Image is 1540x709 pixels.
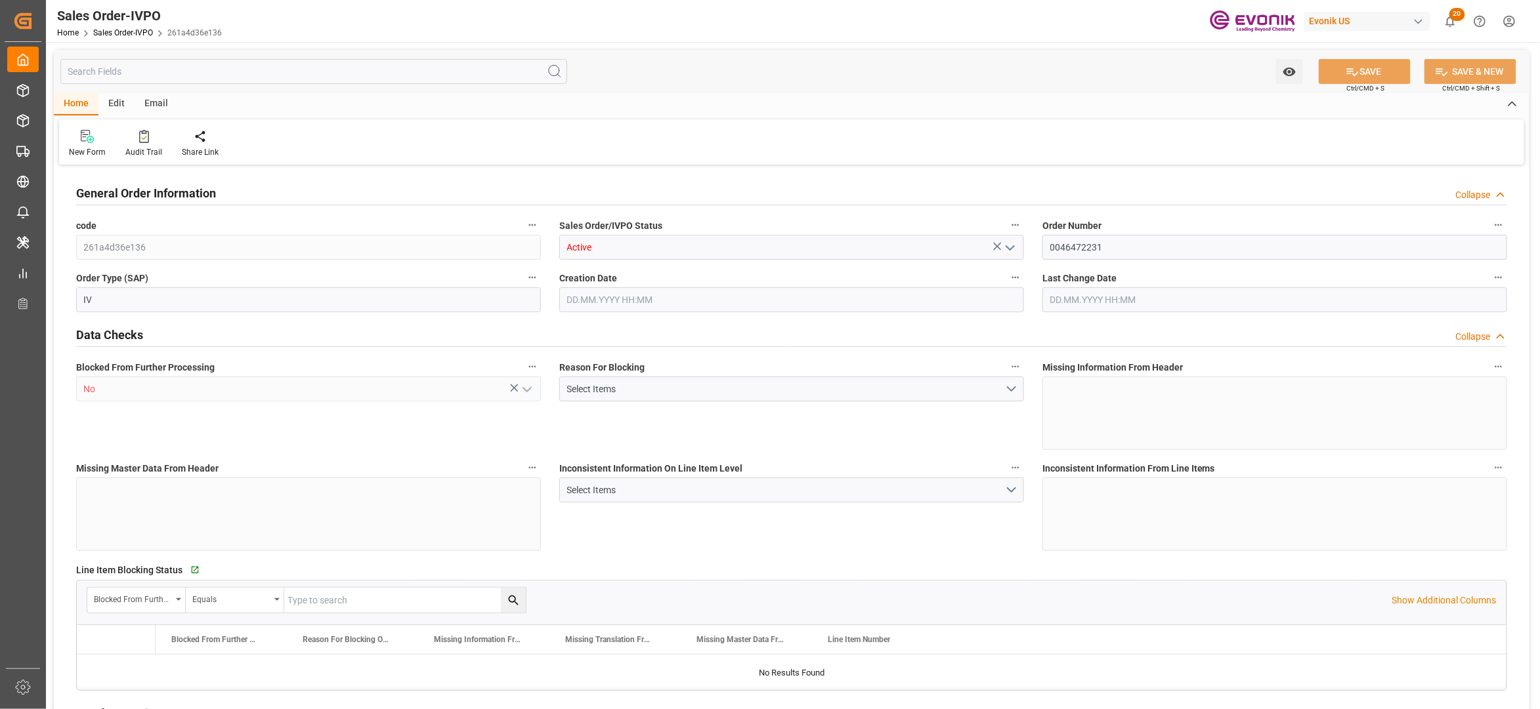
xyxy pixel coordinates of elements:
[125,146,162,158] div: Audit Trail
[1210,10,1295,33] img: Evonik-brand-mark-Deep-Purple-RGB.jpeg_1700498283.jpeg
[1000,237,1019,258] button: open menu
[524,269,541,286] button: Order Type (SAP)
[1042,361,1183,375] span: Missing Information From Header
[1007,459,1024,476] button: Inconsistent Information On Line Item Level
[182,146,219,158] div: Share Link
[98,93,135,115] div: Edit
[517,379,536,399] button: open menu
[524,459,541,476] button: Missing Master Data From Header
[284,588,526,613] input: Type to search
[57,28,79,37] a: Home
[1456,188,1491,202] div: Collapse
[93,28,153,37] a: Sales Order-IVPO
[565,635,653,644] span: Missing Translation From Master Data
[1007,358,1024,375] button: Reason For Blocking
[1007,216,1024,233] button: Sales Order/IVPO Status
[1490,358,1507,375] button: Missing Information From Header
[1456,330,1491,344] div: Collapse
[1490,216,1507,233] button: Order Number
[828,635,890,644] span: Line Item Number
[54,93,98,115] div: Home
[434,635,522,644] span: Missing Information From Line Item
[696,635,784,644] span: Missing Master Data From SAP
[559,219,662,233] span: Sales Order/IVPO Status
[559,287,1024,312] input: DD.MM.YYYY HH:MM
[1042,287,1507,312] input: DD.MM.YYYY HH:MM
[1449,8,1465,21] span: 20
[567,483,1006,497] div: Select Items
[76,184,216,202] h2: General Order Information
[559,462,742,476] span: Inconsistent Information On Line Item Level
[567,382,1006,396] div: Select Items
[1304,9,1436,33] button: Evonik US
[57,6,222,26] div: Sales Order-IVPO
[559,477,1024,502] button: open menu
[76,462,219,476] span: Missing Master Data From Header
[94,590,171,605] div: Blocked From Further Processing
[135,93,178,115] div: Email
[76,361,215,375] span: Blocked From Further Processing
[1465,7,1495,36] button: Help Center
[76,219,96,233] span: code
[1392,594,1497,607] p: Show Additional Columns
[559,272,617,285] span: Creation Date
[1319,59,1411,84] button: SAVE
[171,635,259,644] span: Blocked From Further Processing
[1347,83,1385,93] span: Ctrl/CMD + S
[76,272,148,285] span: Order Type (SAP)
[87,588,186,613] button: open menu
[1304,12,1430,31] div: Evonik US
[60,59,567,84] input: Search Fields
[1490,269,1507,286] button: Last Change Date
[186,588,284,613] button: open menu
[76,326,143,344] h2: Data Checks
[524,216,541,233] button: code
[192,590,270,605] div: Equals
[1424,59,1516,84] button: SAVE & NEW
[1490,459,1507,476] button: Inconsistent Information From Line Items
[76,563,182,577] span: Line Item Blocking Status
[559,361,645,375] span: Reason For Blocking
[303,635,391,644] span: Reason For Blocking On This Line Item
[1042,272,1117,285] span: Last Change Date
[1276,59,1303,84] button: open menu
[1007,269,1024,286] button: Creation Date
[1042,462,1215,476] span: Inconsistent Information From Line Items
[69,146,106,158] div: New Form
[1042,219,1102,233] span: Order Number
[1443,83,1501,93] span: Ctrl/CMD + Shift + S
[559,376,1024,401] button: open menu
[524,358,541,375] button: Blocked From Further Processing
[1436,7,1465,36] button: show 20 new notifications
[501,588,526,613] button: search button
